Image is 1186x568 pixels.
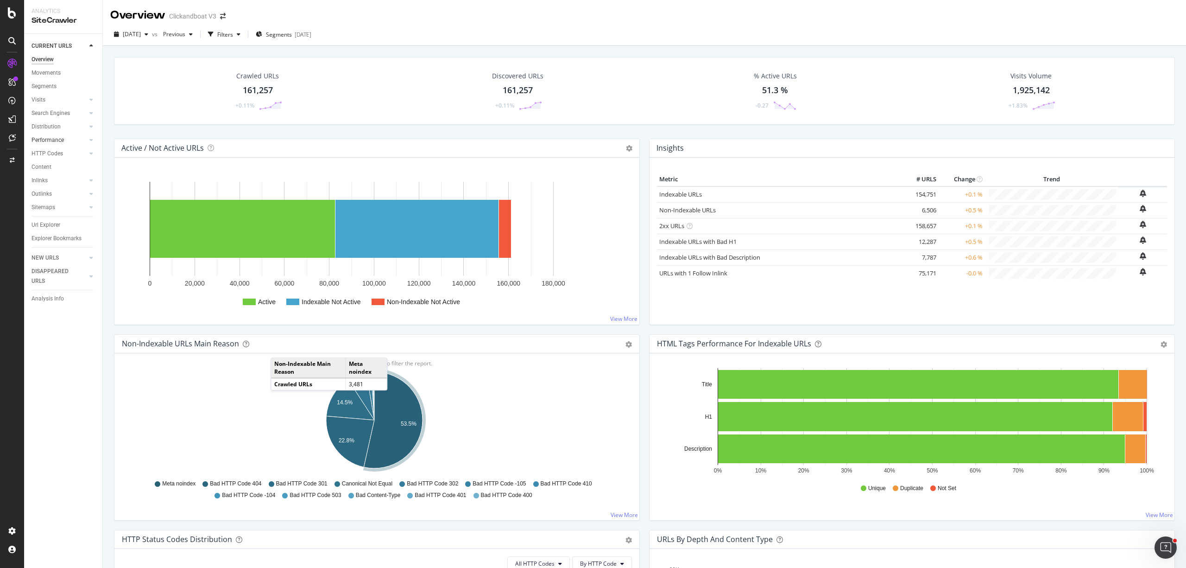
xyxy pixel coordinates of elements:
div: Visits Volume [1010,71,1052,81]
div: Sitemaps [32,203,55,212]
button: Segments[DATE] [252,27,315,42]
div: Distribution [32,122,61,132]
td: +0.6 % [939,249,985,265]
span: Bad Content-Type [356,491,401,499]
div: [DATE] [295,31,311,38]
a: URLs with 1 Follow Inlink [659,269,727,277]
text: 160,000 [497,280,520,287]
span: All HTTP Codes [515,560,555,568]
text: 180,000 [542,280,565,287]
div: DISAPPEARED URLS [32,267,78,286]
div: Content [32,162,51,172]
text: 100,000 [362,280,386,287]
text: 20% [798,467,809,474]
a: Url Explorer [32,220,96,230]
span: Unique [868,485,886,492]
text: Active [258,298,276,306]
text: 10% [755,467,766,474]
text: Title [702,381,713,388]
text: Indexable Not Active [302,298,361,306]
div: gear [625,537,632,543]
div: HTTP Codes [32,149,63,159]
text: 140,000 [452,280,476,287]
td: 154,751 [902,186,939,203]
td: +0.5 % [939,202,985,218]
a: Distribution [32,122,87,132]
text: 20,000 [185,280,205,287]
div: 161,257 [243,84,273,96]
td: +0.5 % [939,234,985,249]
div: CURRENT URLS [32,41,72,51]
text: 80% [1055,467,1066,474]
div: A chart. [122,368,627,476]
span: Segments [266,31,292,38]
text: 90% [1098,467,1110,474]
i: Options [626,145,632,152]
div: Discovered URLs [492,71,543,81]
th: Change [939,172,985,186]
div: bell-plus [1140,190,1146,197]
span: Bad HTTP Code 404 [210,480,261,488]
th: # URLS [902,172,939,186]
text: 60% [970,467,981,474]
div: Search Engines [32,108,70,118]
a: Movements [32,68,96,78]
div: 1,925,142 [1013,84,1050,96]
text: 100% [1140,467,1154,474]
td: 158,657 [902,218,939,234]
a: Explorer Bookmarks [32,234,96,243]
a: Inlinks [32,176,87,185]
text: 0 [148,280,152,287]
text: 70% [1013,467,1024,474]
div: bell-plus [1140,205,1146,212]
div: Non-Indexable URLs Main Reason [122,339,239,348]
span: Bad HTTP Code -104 [222,491,275,499]
span: Bad HTTP Code 410 [541,480,592,488]
td: 75,171 [902,265,939,281]
span: Bad HTTP Code -105 [473,480,526,488]
div: URLs by Depth and Content Type [657,535,773,544]
td: 6,506 [902,202,939,218]
text: 53.5% [401,421,416,427]
div: Analytics [32,7,95,15]
div: HTML Tags Performance for Indexable URLs [657,339,811,348]
a: Non-Indexable URLs [659,206,716,214]
div: % Active URLs [754,71,797,81]
h4: Insights [656,142,684,154]
div: Outlinks [32,189,52,199]
button: Previous [159,27,196,42]
a: Performance [32,135,87,145]
div: 161,257 [503,84,533,96]
a: Analysis Info [32,294,96,304]
span: Meta noindex [162,480,196,488]
a: View More [610,315,637,323]
a: Visits [32,95,87,105]
span: Bad HTTP Code 503 [290,491,341,499]
text: 14.5% [337,399,353,406]
text: 60,000 [274,280,294,287]
text: Description [684,446,712,452]
iframe: Intercom live chat [1154,536,1177,559]
text: 40% [884,467,895,474]
td: 7,787 [902,249,939,265]
a: 2xx URLs [659,222,684,230]
text: 22.8% [339,437,354,444]
a: Overview [32,55,96,64]
h4: Active / Not Active URLs [121,142,204,154]
span: Bad HTTP Code 301 [276,480,328,488]
a: HTTP Codes [32,149,87,159]
a: Segments [32,82,96,91]
button: [DATE] [110,27,152,42]
a: Indexable URLs with Bad Description [659,253,760,262]
svg: A chart. [657,368,1162,476]
text: 40,000 [230,280,250,287]
td: Meta noindex [346,358,387,378]
a: NEW URLS [32,253,87,263]
div: arrow-right-arrow-left [220,13,226,19]
text: H1 [705,414,713,420]
text: 120,000 [407,280,431,287]
th: Metric [657,172,902,186]
div: Overview [32,55,54,64]
div: +0.11% [235,102,254,109]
